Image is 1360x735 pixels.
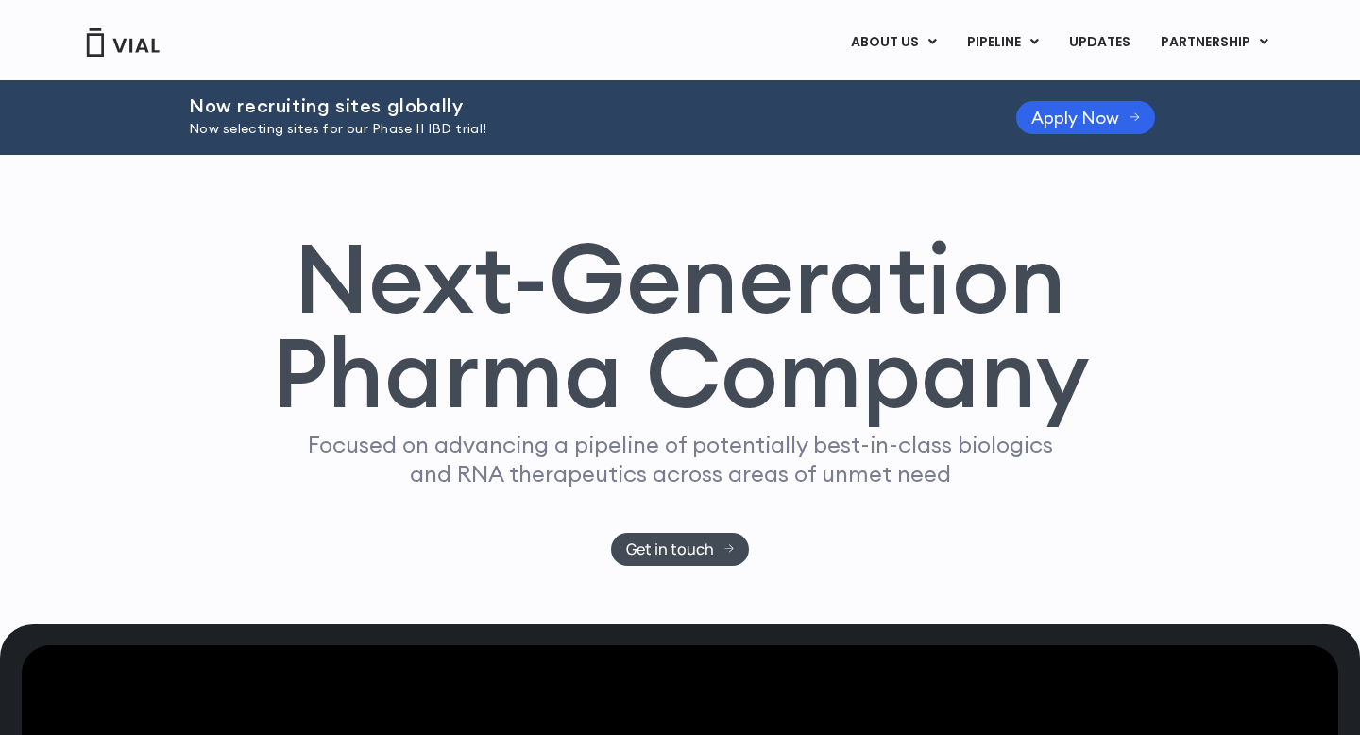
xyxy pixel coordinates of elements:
[1031,111,1119,125] span: Apply Now
[189,119,969,140] p: Now selecting sites for our Phase II IBD trial!
[836,26,951,59] a: ABOUT USMenu Toggle
[189,95,969,116] h2: Now recruiting sites globally
[85,28,161,57] img: Vial Logo
[299,430,1061,488] p: Focused on advancing a pipeline of potentially best-in-class biologics and RNA therapeutics acros...
[1054,26,1145,59] a: UPDATES
[1016,101,1155,134] a: Apply Now
[1146,26,1283,59] a: PARTNERSHIPMenu Toggle
[271,231,1089,421] h1: Next-Generation Pharma Company
[626,542,714,556] span: Get in touch
[952,26,1053,59] a: PIPELINEMenu Toggle
[611,533,750,566] a: Get in touch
